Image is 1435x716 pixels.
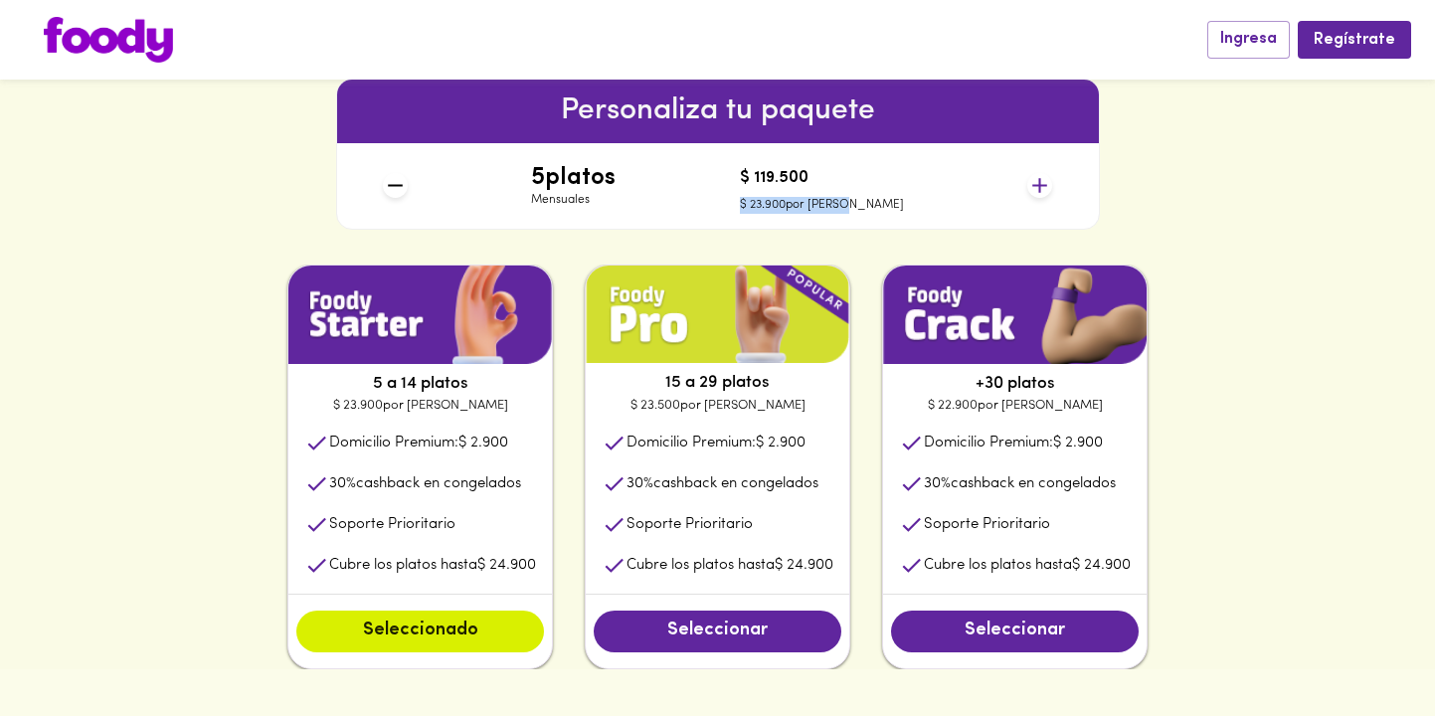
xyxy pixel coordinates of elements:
span: $ 2.900 [458,436,508,450]
p: $ 23.900 por [PERSON_NAME] [288,396,552,416]
button: Seleccionado [296,611,544,652]
button: Seleccionar [594,611,841,652]
img: plan1 [883,266,1147,364]
button: Seleccionar [891,611,1139,652]
p: Cubre los platos hasta $ 24.900 [329,555,536,576]
p: $ 23.900 por [PERSON_NAME] [740,197,904,214]
p: Domicilio Premium: [924,433,1103,453]
p: 5 a 14 platos [288,372,552,396]
h4: 5 platos [531,165,616,191]
button: Regístrate [1298,21,1411,58]
span: 30 % [924,476,951,491]
p: $ 23.500 por [PERSON_NAME] [586,396,849,416]
span: 30 % [329,476,356,491]
img: logo.png [44,17,173,63]
p: Cubre los platos hasta $ 24.900 [627,555,833,576]
p: Domicilio Premium: [627,433,806,453]
p: Cubre los platos hasta $ 24.900 [924,555,1131,576]
button: Ingresa [1207,21,1290,58]
p: Soporte Prioritario [329,514,455,535]
span: $ 2.900 [1053,436,1103,450]
h4: $ 119.500 [740,170,904,188]
p: cashback en congelados [924,473,1116,494]
span: Seleccionado [316,621,524,642]
p: Domicilio Premium: [329,433,508,453]
p: cashback en congelados [627,473,818,494]
span: Regístrate [1314,31,1395,50]
img: plan1 [288,266,552,364]
p: 15 a 29 platos [586,371,849,395]
p: cashback en congelados [329,473,521,494]
iframe: Messagebird Livechat Widget [1320,601,1415,696]
span: Ingresa [1220,30,1277,49]
span: Seleccionar [911,621,1119,642]
h6: Personaliza tu paquete [337,88,1099,135]
p: Soporte Prioritario [924,514,1050,535]
p: Mensuales [531,192,616,209]
p: Soporte Prioritario [627,514,753,535]
p: $ 22.900 por [PERSON_NAME] [883,396,1147,416]
p: +30 platos [883,372,1147,396]
span: 30 % [627,476,653,491]
span: Seleccionar [614,621,821,642]
span: $ 2.900 [756,436,806,450]
img: plan1 [586,266,849,364]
